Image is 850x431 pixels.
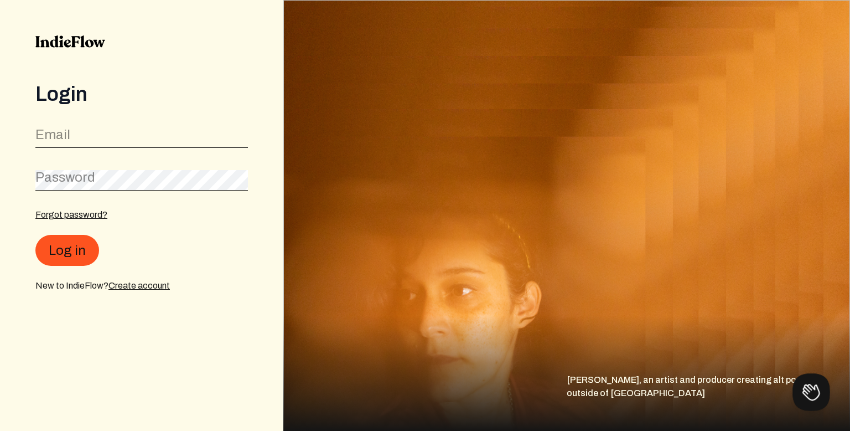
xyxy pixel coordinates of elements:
[792,373,830,411] iframe: Toggle Customer Support
[35,35,105,48] img: indieflow-logo-black.svg
[35,83,248,105] div: Login
[35,210,107,219] a: Forgot password?
[35,235,99,266] button: Log in
[35,168,95,186] label: Password
[108,281,170,290] a: Create account
[35,279,248,293] div: New to IndieFlow?
[567,373,850,431] div: [PERSON_NAME], an artist and producer creating alt pop outside of [GEOGRAPHIC_DATA]
[35,126,70,143] label: Email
